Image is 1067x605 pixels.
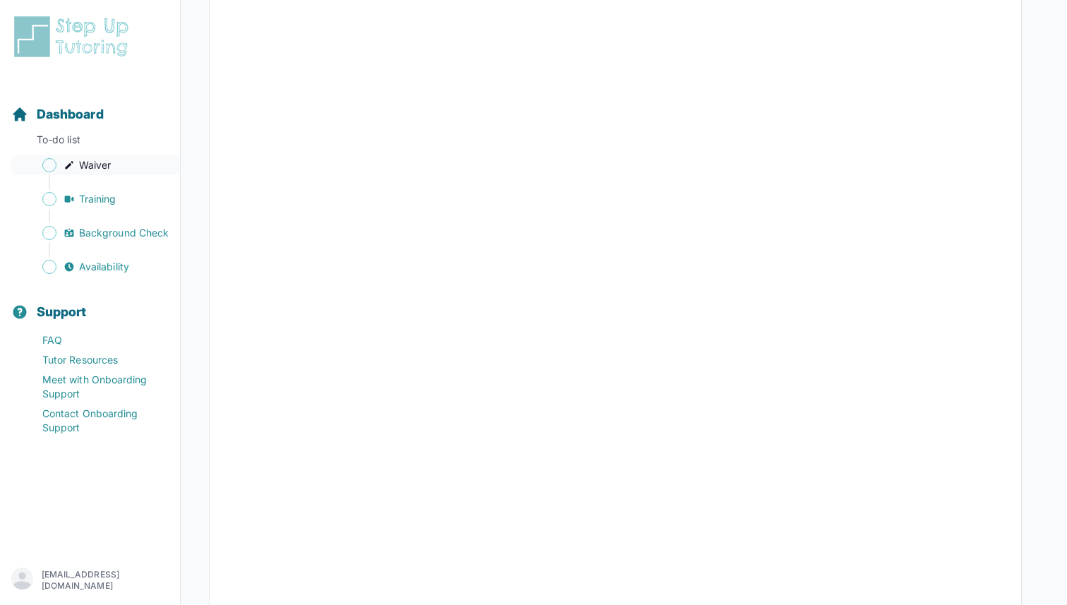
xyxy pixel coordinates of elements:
[37,104,104,124] span: Dashboard
[11,189,180,209] a: Training
[11,257,180,277] a: Availability
[79,158,111,172] span: Waiver
[37,302,87,322] span: Support
[79,260,129,274] span: Availability
[11,568,169,593] button: [EMAIL_ADDRESS][DOMAIN_NAME]
[79,226,169,240] span: Background Check
[79,192,116,206] span: Training
[11,14,137,59] img: logo
[11,104,104,124] a: Dashboard
[6,280,174,328] button: Support
[11,370,180,404] a: Meet with Onboarding Support
[11,155,180,175] a: Waiver
[11,404,180,438] a: Contact Onboarding Support
[11,350,180,370] a: Tutor Resources
[6,82,174,130] button: Dashboard
[11,330,180,350] a: FAQ
[42,569,169,592] p: [EMAIL_ADDRESS][DOMAIN_NAME]
[11,223,180,243] a: Background Check
[6,133,174,152] p: To-do list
